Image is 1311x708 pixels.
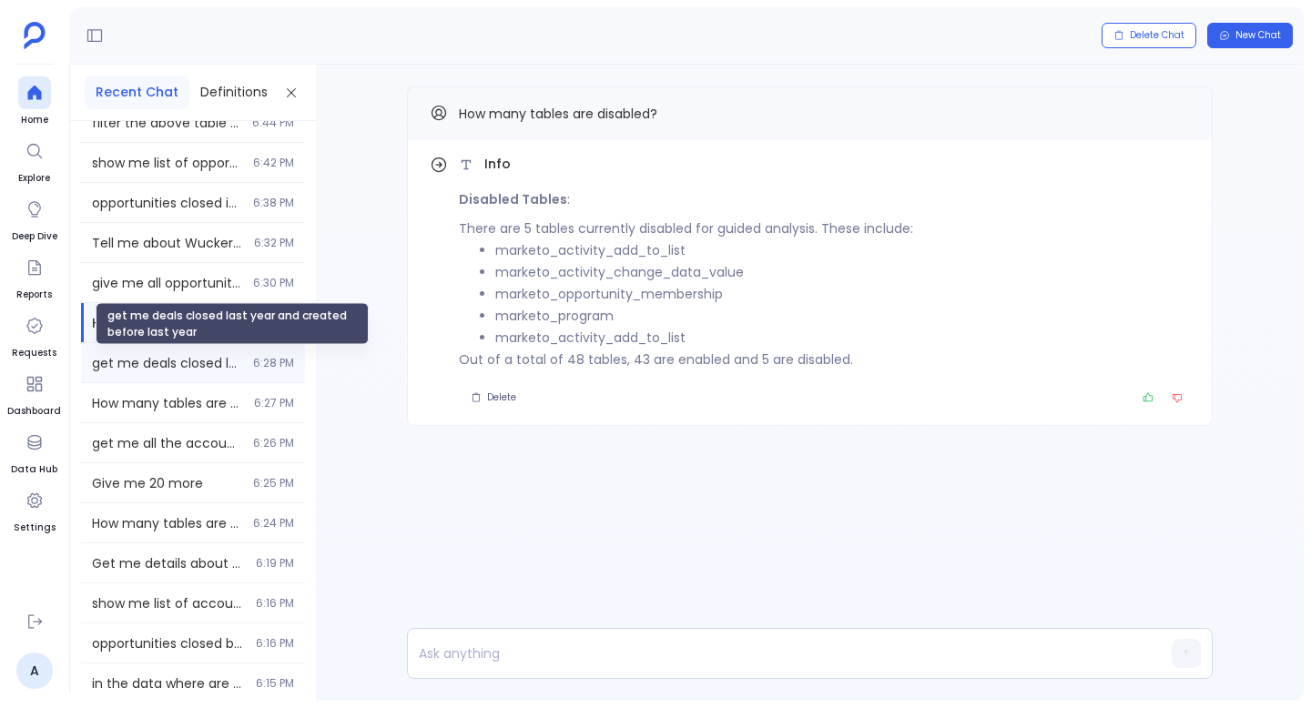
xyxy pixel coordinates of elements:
a: Explore [18,135,51,186]
span: in the data where are all you can see this email : Sage_Crona@hotmail.com [92,674,245,693]
code: marketo_activity_change_data_value [495,263,744,281]
span: get me all the accounts which have arr more than 500k [92,434,242,452]
a: Data Hub [11,426,57,477]
a: Dashboard [7,368,61,419]
button: New Chat [1207,23,1293,48]
span: opportunities closed before last quarter. [92,634,245,652]
span: 6:42 PM [253,156,294,170]
span: How many tables are disabled? [92,394,243,412]
code: marketo_activity_add_to_list [495,329,686,347]
p: There are 5 tables currently disabled for guided analysis. These include: [459,217,1190,239]
code: marketo_program [495,307,614,325]
a: Deep Dive [12,193,57,244]
span: Give me 20 more [92,474,242,492]
span: 6:15 PM [256,676,294,691]
span: Tell me about Wuckert LLC [92,234,243,252]
span: filter the above table to show only proposal stage opportunities [92,114,241,132]
a: Home [18,76,51,127]
span: Home [18,113,51,127]
a: A [16,652,53,689]
span: Data Hub [11,462,57,477]
span: Requests [12,346,56,360]
span: 6:16 PM [256,636,294,651]
span: Delete [487,391,516,404]
button: Definitions [189,76,279,109]
span: 6:16 PM [256,596,294,611]
a: Requests [12,309,56,360]
span: How many tables are disabled? [459,105,657,123]
span: 6:26 PM [253,436,294,450]
p: Out of a total of 48 tables, 43 are enabled and 5 are disabled. [459,349,1190,370]
code: marketo_opportunity_membership [495,285,723,303]
img: petavue logo [24,22,46,49]
span: 6:38 PM [253,196,294,210]
span: 6:24 PM [253,516,294,531]
strong: Disabled Tables [459,190,567,208]
span: get me deals closed last year and created before last year [92,354,242,372]
span: How many tables are disabled? [92,514,242,532]
div: get me deals closed last year and created before last year [96,303,369,345]
span: 6:28 PM [253,356,294,370]
button: Copy [1168,102,1190,124]
button: Recent Chat [85,76,189,109]
span: 6:30 PM [253,276,294,290]
span: New Chat [1235,29,1281,42]
span: give me all opportunity closed in first q of 2019 [92,274,242,292]
code: marketo_activity_add_to_list [495,241,686,259]
span: Reports [16,288,52,302]
span: Explore [18,171,51,186]
span: Info [484,155,511,174]
span: Get me details about Laurie. Under no circumstances should any sources or metrics be selected for... [92,554,245,572]
span: Settings [14,521,56,535]
span: Delete Chat [1130,29,1184,42]
span: show me list of opportunities that are stuck [92,154,242,172]
span: 6:32 PM [254,236,294,250]
p: : [459,188,1190,210]
span: 6:27 PM [254,396,294,410]
span: 6:19 PM [256,556,294,571]
a: Reports [16,251,52,302]
button: Delete Chat [1102,23,1196,48]
button: Delete [459,385,528,410]
span: Deep Dive [12,229,57,244]
span: 6:44 PM [252,116,294,130]
span: show me list of accounts that are at-risk [92,594,245,612]
a: Settings [14,484,56,535]
span: opportunities closed in last week and account created in next year [92,194,242,212]
span: Dashboard [7,404,61,419]
span: 6:25 PM [253,476,294,491]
